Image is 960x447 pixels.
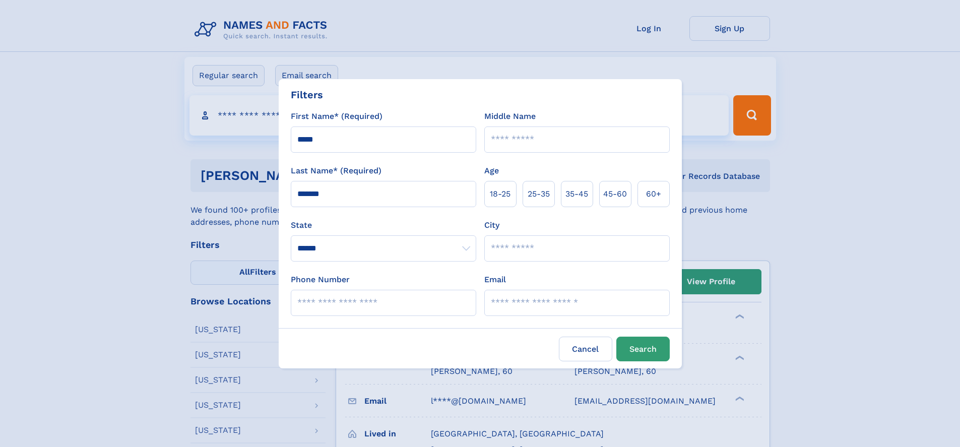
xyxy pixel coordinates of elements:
label: Phone Number [291,274,350,286]
label: Age [484,165,499,177]
label: Last Name* (Required) [291,165,381,177]
button: Search [616,337,670,361]
label: First Name* (Required) [291,110,382,122]
span: 25‑35 [528,188,550,200]
label: State [291,219,476,231]
label: Cancel [559,337,612,361]
span: 60+ [646,188,661,200]
span: 45‑60 [603,188,627,200]
div: Filters [291,87,323,102]
label: Email [484,274,506,286]
span: 35‑45 [565,188,588,200]
label: City [484,219,499,231]
label: Middle Name [484,110,536,122]
span: 18‑25 [490,188,510,200]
